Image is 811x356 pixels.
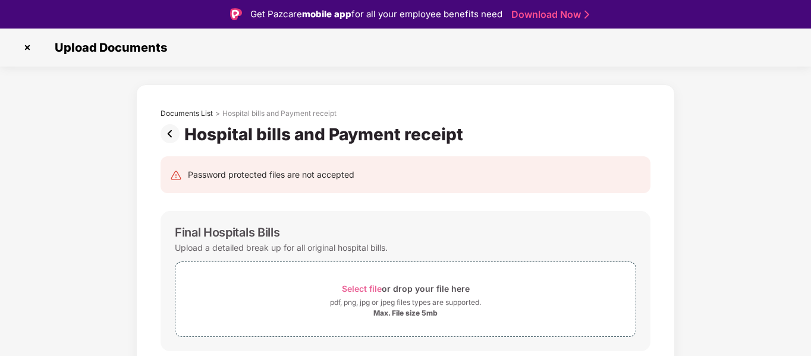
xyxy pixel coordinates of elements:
span: Select fileor drop your file herepdf, png, jpg or jpeg files types are supported.Max. File size 5mb [175,271,636,327]
strong: mobile app [302,8,351,20]
div: > [215,109,220,118]
span: Upload Documents [43,40,173,55]
div: Max. File size 5mb [373,308,438,318]
img: svg+xml;base64,PHN2ZyBpZD0iQ3Jvc3MtMzJ4MzIiIHhtbG5zPSJodHRwOi8vd3d3LnczLm9yZy8yMDAwL3N2ZyIgd2lkdG... [18,38,37,57]
div: Documents List [161,109,213,118]
div: Upload a detailed break up for all original hospital bills. [175,240,388,256]
div: pdf, png, jpg or jpeg files types are supported. [330,297,481,308]
div: or drop your file here [342,281,470,297]
img: Logo [230,8,242,20]
img: svg+xml;base64,PHN2ZyBpZD0iUHJldi0zMngzMiIgeG1sbnM9Imh0dHA6Ly93d3cudzMub3JnLzIwMDAvc3ZnIiB3aWR0aD... [161,124,184,143]
img: Stroke [584,8,589,21]
div: Hospital bills and Payment receipt [184,124,468,144]
div: Final Hospitals Bills [175,225,279,240]
span: Select file [342,283,382,294]
div: Get Pazcare for all your employee benefits need [250,7,502,21]
a: Download Now [511,8,586,21]
div: Password protected files are not accepted [188,168,354,181]
img: svg+xml;base64,PHN2ZyB4bWxucz0iaHR0cDovL3d3dy53My5vcmcvMjAwMC9zdmciIHdpZHRoPSIyNCIgaGVpZ2h0PSIyNC... [170,169,182,181]
div: Hospital bills and Payment receipt [222,109,337,118]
